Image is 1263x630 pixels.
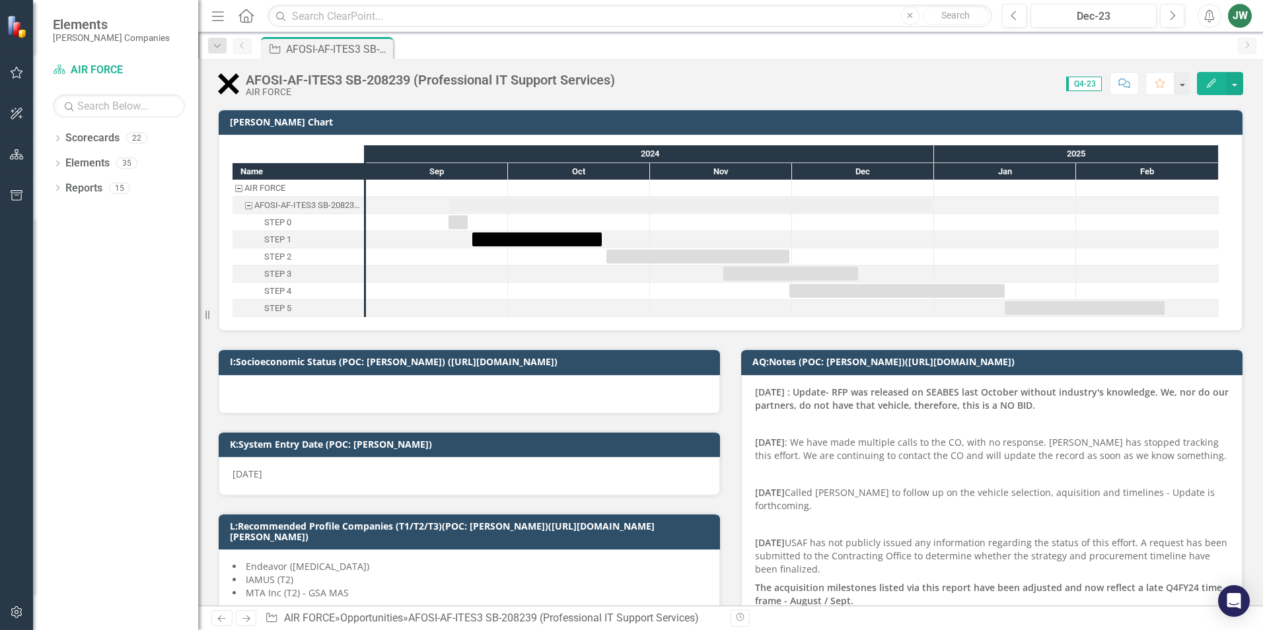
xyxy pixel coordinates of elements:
div: Task: Start date: 2024-09-18 End date: 2024-09-22 [449,215,468,229]
div: AFOSI-AF-ITES3 SB-208239 (Professional IT Support Services) [254,197,360,214]
input: Search Below... [53,94,185,118]
div: STEP 4 [264,283,291,300]
div: Nov [650,163,792,180]
div: STEP 5 [264,300,291,317]
img: ClearPoint Strategy [7,15,30,38]
div: Sep [366,163,508,180]
span: Elements [53,17,170,32]
div: STEP 3 [233,265,364,283]
div: Dec [792,163,934,180]
span: Search [941,10,970,20]
div: Open Intercom Messenger [1218,585,1250,617]
input: Search ClearPoint... [268,5,992,28]
div: 35 [116,158,137,169]
p: Called [PERSON_NAME] to follow up on the vehicle selection, aquisition and timelines - Update is ... [755,483,1229,515]
div: AIR FORCE [233,180,364,197]
div: STEP 2 [264,248,291,265]
div: Task: Start date: 2024-09-23 End date: 2024-10-21 [472,232,602,246]
a: Opportunities [340,612,403,624]
div: 22 [126,133,147,144]
div: Task: Start date: 2024-10-22 End date: 2024-11-30 [606,250,789,263]
div: STEP 3 [264,265,291,283]
div: Jan [934,163,1076,180]
div: Task: Start date: 2024-11-16 End date: 2024-12-15 [723,267,858,281]
div: AIR FORCE [244,180,285,197]
div: Oct [508,163,650,180]
div: Task: Start date: 2024-10-22 End date: 2024-11-30 [233,248,364,265]
div: STEP 2 [233,248,364,265]
button: JW [1228,4,1252,28]
div: Task: Start date: 2025-01-16 End date: 2025-02-18 [233,300,364,317]
span: [DATE] [233,468,262,480]
div: Task: Start date: 2025-01-16 End date: 2025-02-18 [1005,301,1165,315]
span: IAMUS (T2) [246,573,293,586]
div: Task: AIR FORCE Start date: 2024-09-18 End date: 2024-09-19 [233,180,364,197]
span: Q4-23 [1066,77,1102,91]
div: Feb [1076,163,1219,180]
div: Dec-23 [1035,9,1152,24]
strong: [DATE] [755,436,785,448]
div: 15 [109,182,130,193]
div: 2024 [366,145,934,162]
a: AIR FORCE [284,612,335,624]
a: Reports [65,181,102,196]
div: Task: Start date: 2024-09-23 End date: 2024-10-21 [233,231,364,248]
div: STEP 1 [233,231,364,248]
img: No Bid [218,73,239,94]
div: AFOSI-AF-ITES3 SB-208239 (Professional IT Support Services) [233,197,364,214]
div: Task: Start date: 2024-09-18 End date: 2024-12-31 [449,198,931,212]
strong: [DATE] [755,486,785,499]
button: Dec-23 [1030,4,1157,28]
div: STEP 5 [233,300,364,317]
h3: I:Socioeconomic Status (POC: [PERSON_NAME]) ([URL][DOMAIN_NAME]) [230,357,713,367]
div: AFOSI-AF-ITES3 SB-208239 (Professional IT Support Services) [286,41,390,57]
span: Endeavor ([MEDICAL_DATA]) [246,560,369,573]
div: STEP 0 [233,214,364,231]
a: AIR FORCE [53,63,185,78]
strong: The acquisition milestones listed via this report have been adjusted and now reflect a late Q4FY2... [755,581,1222,607]
small: [PERSON_NAME] Companies [53,32,170,43]
p: : We have made multiple calls to the CO, with no response. [PERSON_NAME] has stopped tracking thi... [755,433,1229,465]
div: STEP 1 [264,231,291,248]
strong: [DATE] : Update- RFP was released on SEABES last October without industry's knowledge. We, nor do... [755,386,1229,411]
strong: [DATE] [755,536,785,549]
h3: AQ:Notes (POC: [PERSON_NAME])([URL][DOMAIN_NAME]) [752,357,1236,367]
div: Task: Start date: 2024-11-16 End date: 2024-12-15 [233,265,364,283]
span: MTA Inc (T2) - GSA MAS [246,586,349,599]
h3: K:System Entry Date (POC: [PERSON_NAME]) [230,439,713,449]
div: » » [265,611,721,626]
div: Task: Start date: 2024-11-30 End date: 2025-01-16 [233,283,364,300]
button: Search [923,7,989,25]
div: Task: Start date: 2024-11-30 End date: 2025-01-16 [789,284,1005,298]
a: Elements [65,156,110,171]
div: 2025 [934,145,1219,162]
h3: [PERSON_NAME] Chart [230,117,1236,127]
p: USAF has not publicly issued any information regarding the status of this effort. A request has b... [755,534,1229,578]
div: AIR FORCE [246,87,615,97]
div: Name [233,163,364,180]
h3: L:Recommended Profile Companies (T1/T2/T3)(POC: [PERSON_NAME])([URL][DOMAIN_NAME][PERSON_NAME]) [230,521,713,542]
div: STEP 0 [264,214,291,231]
div: STEP 4 [233,283,364,300]
div: Task: Start date: 2024-09-18 End date: 2024-09-22 [233,214,364,231]
div: AFOSI-AF-ITES3 SB-208239 (Professional IT Support Services) [408,612,699,624]
div: AFOSI-AF-ITES3 SB-208239 (Professional IT Support Services) [246,73,615,87]
a: Scorecards [65,131,120,146]
div: Task: Start date: 2024-09-18 End date: 2024-12-31 [233,197,364,214]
